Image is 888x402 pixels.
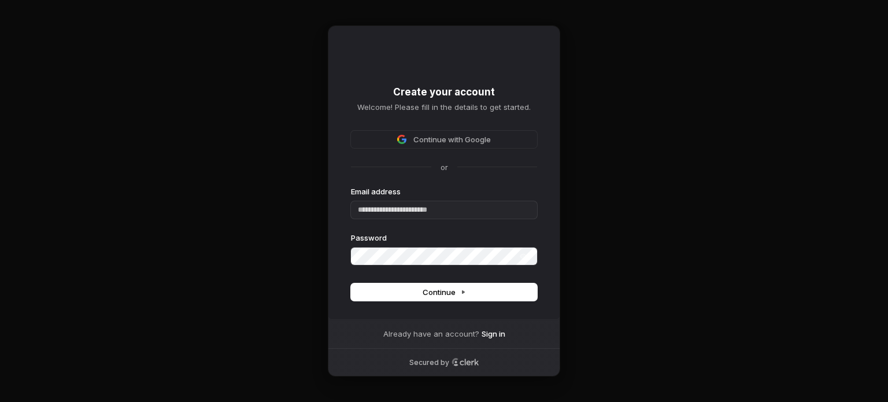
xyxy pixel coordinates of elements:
[351,283,537,301] button: Continue
[482,329,505,339] a: Sign in
[512,249,535,263] button: Show password
[351,131,537,148] button: Sign in with GoogleContinue with Google
[351,86,537,99] h1: Create your account
[383,329,479,339] span: Already have an account?
[452,358,479,366] a: Clerk logo
[441,162,448,172] p: or
[397,135,406,144] img: Sign in with Google
[409,358,449,367] p: Secured by
[351,233,387,243] label: Password
[351,102,537,112] p: Welcome! Please fill in the details to get started.
[423,287,466,297] span: Continue
[351,186,401,197] label: Email address
[413,134,491,145] span: Continue with Google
